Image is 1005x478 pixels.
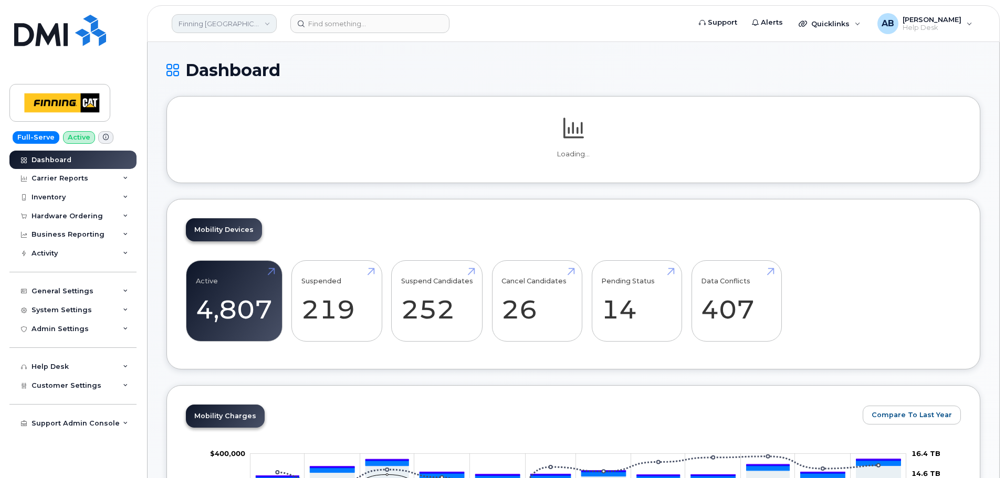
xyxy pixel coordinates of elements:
a: Mobility Devices [186,218,262,241]
g: PST [256,459,901,477]
g: QST [256,459,901,476]
span: Compare To Last Year [872,410,952,420]
a: Suspended 219 [301,267,372,336]
tspan: 16.4 TB [912,449,940,458]
a: Cancel Candidates 26 [501,267,572,336]
tspan: $400,000 [210,449,245,458]
a: Data Conflicts 407 [701,267,772,336]
a: Pending Status 14 [601,267,672,336]
a: Active 4,807 [196,267,273,336]
p: Loading... [186,150,961,159]
a: Suspend Candidates 252 [401,267,473,336]
button: Compare To Last Year [863,406,961,424]
tspan: 14.6 TB [912,469,940,477]
g: $0 [210,449,245,458]
h1: Dashboard [166,61,980,79]
a: Mobility Charges [186,405,265,428]
g: HST [256,460,901,477]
